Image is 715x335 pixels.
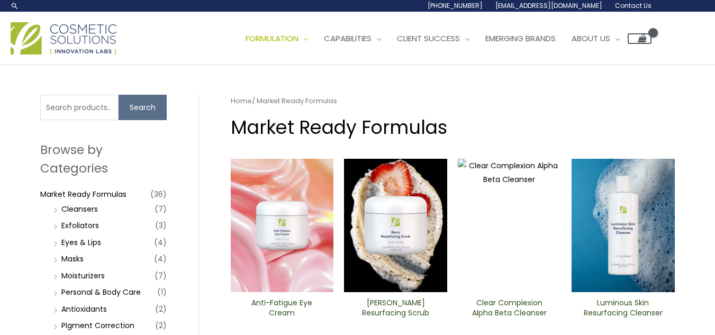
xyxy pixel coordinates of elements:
[61,320,134,331] a: PIgment Correction
[239,298,324,322] a: Anti-Fatigue Eye Cream
[154,251,167,266] span: (4)
[485,33,556,44] span: Emerging Brands
[397,33,460,44] span: Client Success
[61,287,141,297] a: Personal & Body Care
[231,96,252,106] a: Home
[40,95,119,120] input: Search products…
[61,237,101,248] a: Eyes & Lips
[155,202,167,216] span: (7)
[428,1,483,10] span: [PHONE_NUMBER]
[495,1,602,10] span: [EMAIL_ADDRESS][DOMAIN_NAME]
[389,23,477,55] a: Client Success
[155,318,167,333] span: (2)
[477,23,564,55] a: Emerging Brands
[150,187,167,202] span: (36)
[246,33,298,44] span: Formulation
[40,141,167,177] h2: Browse by Categories
[231,114,675,140] h1: Market Ready Formulas
[467,298,552,318] h2: Clear Complexion Alpha Beta ​Cleanser
[61,220,99,231] a: Exfoliators
[155,268,167,283] span: (7)
[324,33,372,44] span: Capabilities
[154,235,167,250] span: (4)
[40,189,126,200] a: Market Ready Formulas
[11,22,116,55] img: Cosmetic Solutions Logo
[61,204,98,214] a: Cleansers
[239,298,324,318] h2: Anti-Fatigue Eye Cream
[581,298,666,322] a: Luminous Skin Resurfacing ​Cleanser
[155,218,167,233] span: (3)
[230,23,651,55] nav: Site Navigation
[458,159,561,292] img: Clear Complexion Alpha Beta ​Cleanser
[572,33,610,44] span: About Us
[344,159,447,292] img: Berry Resurfacing Scrub
[61,253,84,264] a: Masks
[572,159,675,292] img: Luminous Skin Resurfacing ​Cleanser
[581,298,666,318] h2: Luminous Skin Resurfacing ​Cleanser
[564,23,628,55] a: About Us
[615,1,651,10] span: Contact Us
[467,298,552,322] a: Clear Complexion Alpha Beta ​Cleanser
[231,95,675,107] nav: Breadcrumb
[61,304,107,314] a: Antioxidants
[155,302,167,316] span: (2)
[11,2,19,10] a: Search icon link
[628,33,651,44] a: View Shopping Cart, empty
[231,159,334,292] img: Anti Fatigue Eye Cream
[61,270,105,281] a: Moisturizers
[316,23,389,55] a: Capabilities
[238,23,316,55] a: Formulation
[119,95,167,120] button: Search
[353,298,438,318] h2: [PERSON_NAME] Resurfacing Scrub
[353,298,438,322] a: [PERSON_NAME] Resurfacing Scrub
[157,285,167,300] span: (1)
